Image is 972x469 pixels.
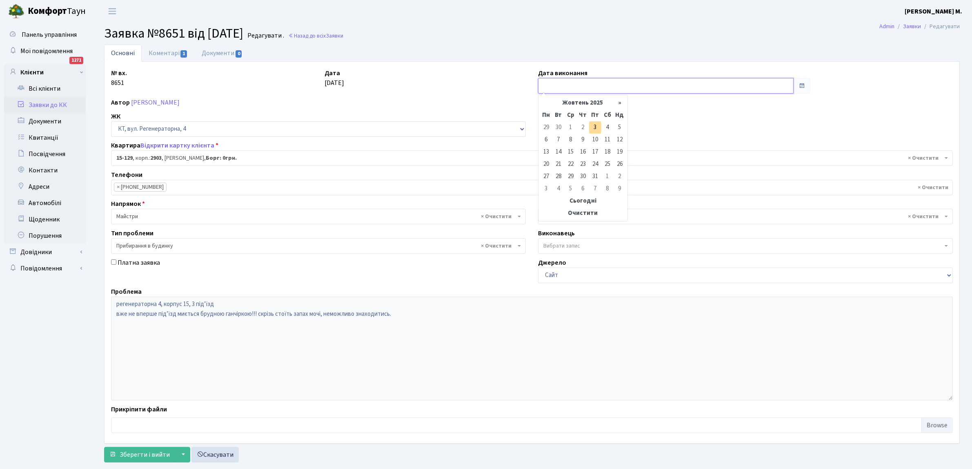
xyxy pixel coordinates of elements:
td: 7 [589,183,601,195]
a: Основні [104,45,142,62]
td: 22 [565,158,577,170]
span: Заявка №8651 від [DATE] [104,24,243,43]
a: [PERSON_NAME] М. [905,7,962,16]
b: Комфорт [28,4,67,18]
td: 4 [601,121,614,134]
b: 2903 [150,154,162,162]
span: Зберегти і вийти [120,450,170,459]
th: Нд [614,109,626,121]
span: 1 [180,50,187,58]
td: 20 [540,158,552,170]
td: 29 [565,170,577,183]
span: Видалити всі елементи [918,183,948,192]
label: Прикріпити файли [111,404,167,414]
td: 24 [589,158,601,170]
span: Таун [28,4,86,18]
span: Видалити всі елементи [908,212,939,221]
span: Прибирання в будинку [116,242,516,250]
span: <b>15-129</b>, корп.: <b>2903</b>, Кубрак Олена Олександрівна, <b>Борг: 0грн.</b> [111,150,953,166]
td: 5 [565,183,577,195]
a: Назад до всіхЗаявки [288,32,343,40]
label: Тип проблеми [111,228,153,238]
a: Клієнти [4,64,86,80]
button: Зберегти і вийти [104,447,175,462]
td: 31 [589,170,601,183]
td: 29 [540,121,552,134]
a: Мої повідомлення1271 [4,43,86,59]
label: Платна заявка [118,258,160,268]
span: Видалити всі елементи [481,212,512,221]
label: Напрямок [111,199,145,209]
a: Скасувати [191,447,239,462]
li: Редагувати [921,22,960,31]
span: Шурубалко В.И. [538,209,953,224]
th: Вт [552,109,565,121]
th: Пт [589,109,601,121]
span: Майстри [111,209,526,224]
td: 8 [601,183,614,195]
a: Документи [4,113,86,130]
td: 28 [552,170,565,183]
label: № вх. [111,68,127,78]
a: Посвідчення [4,146,86,162]
a: Повідомлення [4,260,86,277]
td: 15 [565,146,577,158]
a: Панель управління [4,27,86,43]
a: [PERSON_NAME] [131,98,180,107]
td: 14 [552,146,565,158]
label: Дата виконання [538,68,587,78]
td: 6 [577,183,589,195]
td: 7 [552,134,565,146]
td: 8 [565,134,577,146]
a: Заявки до КК [4,97,86,113]
a: Відкрити картку клієнта [140,141,214,150]
td: 26 [614,158,626,170]
label: Квартира [111,141,218,150]
label: Джерело [538,258,566,268]
span: Панель управління [22,30,77,39]
td: 4 [552,183,565,195]
td: 23 [577,158,589,170]
td: 19 [614,146,626,158]
td: 16 [577,146,589,158]
th: » [614,97,626,109]
label: Телефони [111,170,142,180]
td: 30 [552,121,565,134]
td: 17 [589,146,601,158]
th: Очистити [540,207,626,219]
a: Коментарі [142,45,195,62]
label: ЖК [111,112,120,121]
img: logo.png [8,3,24,20]
span: × [117,183,120,191]
label: Автор [111,98,130,107]
button: Переключити навігацію [102,4,122,18]
td: 2 [614,170,626,183]
th: Ср [565,109,577,121]
div: 1271 [69,57,83,64]
td: 12 [614,134,626,146]
li: +380638745069 [114,183,167,192]
span: Мої повідомлення [20,47,73,56]
td: 27 [540,170,552,183]
span: Вибрати запис [543,242,580,250]
th: Сб [601,109,614,121]
a: Порушення [4,228,86,244]
td: 3 [540,183,552,195]
b: 15-129 [116,154,133,162]
span: Видалити всі елементи [481,242,512,250]
span: Прибирання в будинку [111,238,526,254]
td: 5 [614,121,626,134]
td: 2 [577,121,589,134]
label: Виконавець [538,228,575,238]
a: Автомобілі [4,195,86,211]
nav: breadcrumb [867,18,972,35]
label: Дата [325,68,340,78]
td: 11 [601,134,614,146]
div: 8651 [105,68,318,94]
td: 1 [565,121,577,134]
span: Заявки [326,32,343,40]
a: Щоденник [4,211,86,228]
th: Пн [540,109,552,121]
th: Сьогодні [540,195,626,207]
